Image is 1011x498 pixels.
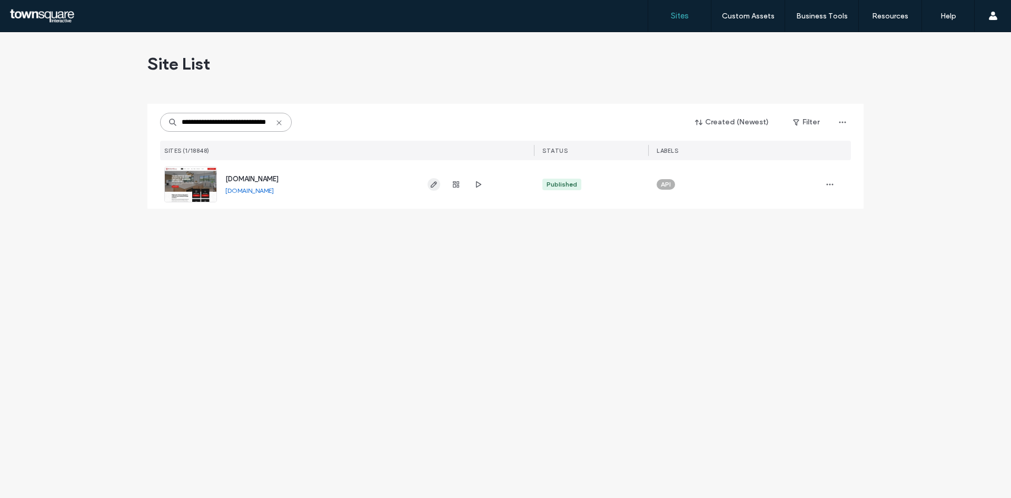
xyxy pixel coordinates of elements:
[547,180,577,189] div: Published
[872,12,908,21] label: Resources
[164,147,210,154] span: SITES (1/18848)
[542,147,568,154] span: STATUS
[722,12,775,21] label: Custom Assets
[225,187,274,194] a: [DOMAIN_NAME]
[661,180,671,189] span: API
[782,114,830,131] button: Filter
[686,114,778,131] button: Created (Newest)
[24,7,45,17] span: Help
[657,147,678,154] span: LABELS
[225,175,279,183] a: [DOMAIN_NAME]
[147,53,210,74] span: Site List
[671,11,689,21] label: Sites
[940,12,956,21] label: Help
[796,12,848,21] label: Business Tools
